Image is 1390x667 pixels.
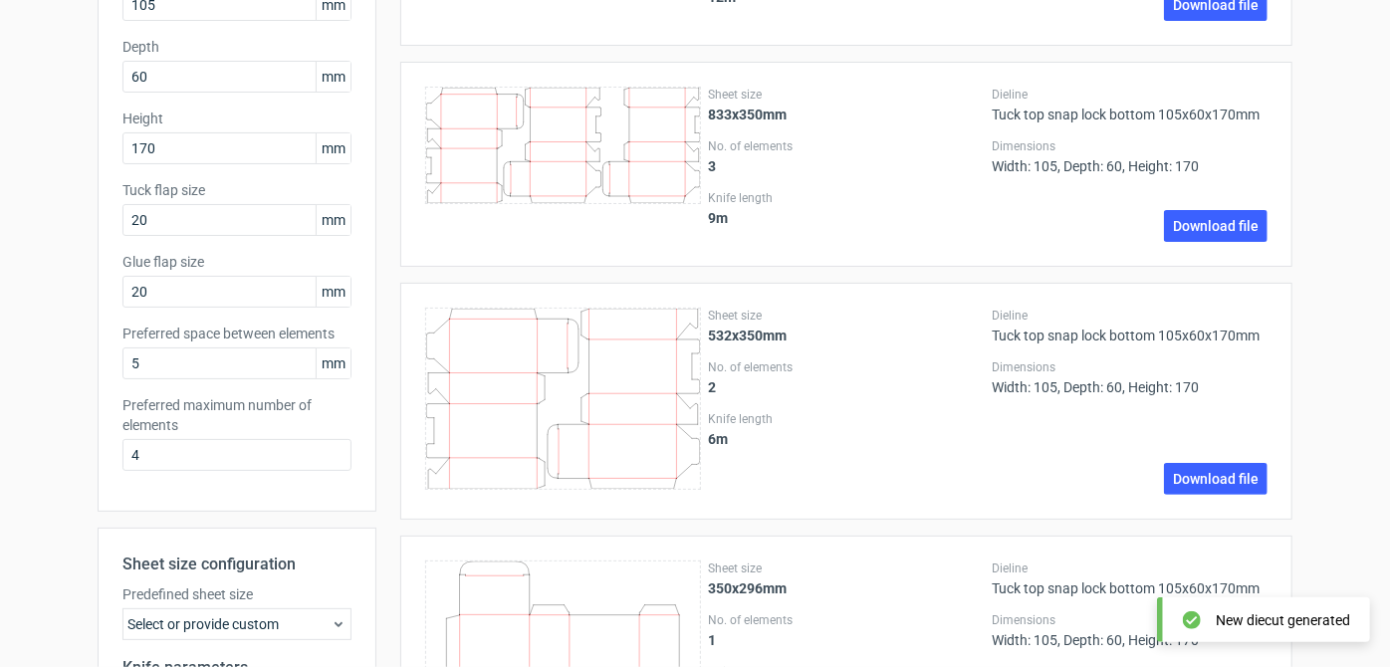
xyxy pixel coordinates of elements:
[992,612,1268,648] div: Width: 105, Depth: 60, Height: 170
[709,612,985,628] label: No. of elements
[122,584,351,604] label: Predefined sheet size
[1216,610,1350,630] div: New diecut generated
[709,107,788,122] strong: 833x350mm
[316,62,350,92] span: mm
[709,138,985,154] label: No. of elements
[709,359,985,375] label: No. of elements
[122,252,351,272] label: Glue flap size
[992,359,1268,395] div: Width: 105, Depth: 60, Height: 170
[992,308,1268,324] label: Dieline
[709,87,985,103] label: Sheet size
[316,348,350,378] span: mm
[709,411,985,427] label: Knife length
[122,37,351,57] label: Depth
[122,324,351,343] label: Preferred space between elements
[992,87,1268,103] label: Dieline
[992,308,1268,343] div: Tuck top snap lock bottom 105x60x170mm
[122,395,351,435] label: Preferred maximum number of elements
[709,190,985,206] label: Knife length
[992,138,1268,154] label: Dimensions
[992,87,1268,122] div: Tuck top snap lock bottom 105x60x170mm
[709,431,729,447] strong: 6 m
[992,138,1268,174] div: Width: 105, Depth: 60, Height: 170
[709,560,985,576] label: Sheet size
[709,158,717,174] strong: 3
[1164,210,1268,242] a: Download file
[1164,463,1268,495] a: Download file
[992,560,1268,576] label: Dieline
[992,612,1268,628] label: Dimensions
[709,328,788,343] strong: 532x350mm
[709,379,717,395] strong: 2
[709,580,788,596] strong: 350x296mm
[992,560,1268,596] div: Tuck top snap lock bottom 105x60x170mm
[122,608,351,640] div: Select or provide custom
[122,553,351,576] h2: Sheet size configuration
[709,210,729,226] strong: 9 m
[709,308,985,324] label: Sheet size
[316,205,350,235] span: mm
[709,632,717,648] strong: 1
[992,359,1268,375] label: Dimensions
[316,133,350,163] span: mm
[122,109,351,128] label: Height
[122,180,351,200] label: Tuck flap size
[316,277,350,307] span: mm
